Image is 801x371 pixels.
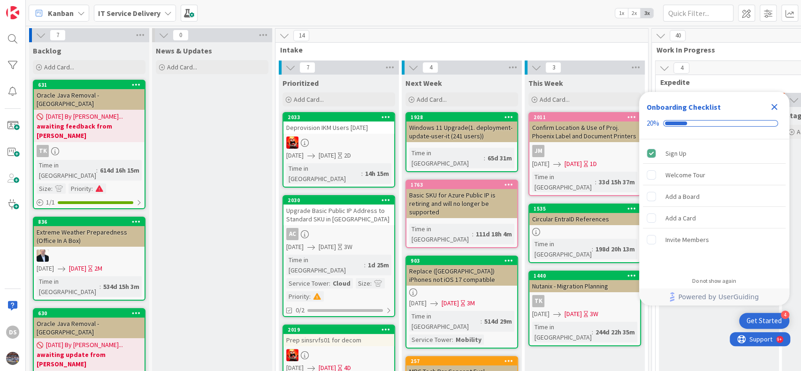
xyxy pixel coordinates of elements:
[484,153,485,163] span: :
[34,318,145,338] div: Oracle Java Removal - [GEOGRAPHIC_DATA]
[529,204,640,213] div: 1535
[364,260,366,270] span: :
[739,313,789,329] div: Open Get Started checklist, remaining modules: 4
[309,291,311,302] span: :
[639,139,789,271] div: Checklist items
[173,30,189,41] span: 0
[565,309,582,319] span: [DATE]
[286,349,298,361] img: VN
[670,30,686,41] span: 40
[37,264,54,273] span: [DATE]
[406,257,517,265] div: 903
[99,281,101,292] span: :
[528,204,641,263] a: 1535Circular EntraID ReferencesTime in [GEOGRAPHIC_DATA]:198d 20h 13m
[283,121,394,134] div: Deprovision IKM Users [DATE]
[409,311,481,332] div: Time in [GEOGRAPHIC_DATA]
[528,78,563,88] span: This Week
[296,305,305,315] span: 0/2
[473,229,514,239] div: 111d 18h 4m
[283,113,394,134] div: 2033Deprovision IKM Users [DATE]
[48,8,74,19] span: Kanban
[644,288,785,305] a: Powered by UserGuiding
[643,229,786,250] div: Invite Members is incomplete.
[639,92,789,305] div: Checklist Container
[406,189,517,218] div: Basic SKU for Azure Public IP is retiring and will no longer be supported
[615,8,628,18] span: 1x
[529,272,640,280] div: 1440
[319,242,336,252] span: [DATE]
[288,114,394,121] div: 2033
[283,334,394,346] div: Prep sinsrvfs01 for decom
[156,46,212,55] span: News & Updates
[37,276,99,297] div: Time in [GEOGRAPHIC_DATA]
[288,197,394,204] div: 2030
[33,80,145,209] a: 631Oracle Java Removal - [GEOGRAPHIC_DATA][DATE] By [PERSON_NAME]...awaiting feedback from [PERSO...
[673,62,689,74] span: 4
[665,234,709,245] div: Invite Members
[417,95,447,104] span: Add Card...
[34,81,145,89] div: 631
[361,168,363,179] span: :
[529,272,640,292] div: 1440Nutanix - Migration Planning
[442,298,459,308] span: [DATE]
[639,288,789,305] div: Footer
[409,298,427,308] span: [DATE]
[405,256,518,348] a: 903Replace ([GEOGRAPHIC_DATA]) iPhones not iOS 17 compatible[DATE][DATE]3MTime in [GEOGRAPHIC_DAT...
[33,46,61,55] span: Backlog
[529,280,640,292] div: Nutanix - Migration Planning
[767,99,782,114] div: Close Checklist
[46,340,123,350] span: [DATE] By [PERSON_NAME]...
[628,8,641,18] span: 2x
[485,153,514,163] div: 65d 31m
[282,112,395,188] a: 2033Deprovision IKM Users [DATE]VN[DATE][DATE]2DTime in [GEOGRAPHIC_DATA]:14h 15m
[528,112,641,196] a: 2011Confirm Location & Use of Proj. Phoenix Label and Document PrintersJM[DATE][DATE]1DTime in [G...
[98,165,142,175] div: 614d 16h 15m
[643,143,786,164] div: Sign Up is complete.
[50,30,66,41] span: 7
[344,151,351,160] div: 2D
[647,119,659,128] div: 20%
[528,271,641,346] a: 1440Nutanix - Migration PlanningTK[DATE][DATE]3WTime in [GEOGRAPHIC_DATA]:244d 22h 35m
[747,316,782,326] div: Get Started
[665,191,700,202] div: Add a Board
[94,264,102,273] div: 2M
[529,204,640,225] div: 1535Circular EntraID References
[534,114,640,121] div: 2011
[595,177,596,187] span: :
[406,121,517,142] div: Windows 11 Upgrade(1. deployment-update-user-it (241 users))
[96,165,98,175] span: :
[453,334,484,345] div: Mobility
[280,45,636,54] span: Intake
[38,310,145,317] div: 630
[529,113,640,121] div: 2011
[34,197,145,208] div: 1/1
[34,226,145,247] div: Extreme Weather Preparedness (Office In A Box)
[286,228,298,240] div: AC
[472,229,473,239] span: :
[409,148,484,168] div: Time in [GEOGRAPHIC_DATA]
[37,121,142,140] b: awaiting feedback from [PERSON_NAME]
[406,113,517,121] div: 1928
[6,326,19,339] div: DS
[344,242,352,252] div: 3W
[411,182,517,188] div: 1763
[283,113,394,121] div: 2033
[406,113,517,142] div: 1928Windows 11 Upgrade(1. deployment-update-user-it (241 users))
[534,205,640,212] div: 1535
[34,218,145,247] div: 836Extreme Weather Preparedness (Office In A Box)
[37,183,51,194] div: Size
[643,186,786,207] div: Add a Board is incomplete.
[643,208,786,228] div: Add a Card is incomplete.
[406,265,517,286] div: Replace ([GEOGRAPHIC_DATA]) iPhones not iOS 17 compatible
[641,8,653,18] span: 3x
[356,278,370,288] div: Size
[286,291,309,302] div: Priority
[286,255,364,275] div: Time in [GEOGRAPHIC_DATA]
[46,197,55,207] span: 1 / 1
[37,350,142,369] b: awaiting update from [PERSON_NAME]
[529,295,640,307] div: TK
[46,112,123,121] span: [DATE] By [PERSON_NAME]...
[330,278,353,288] div: Cloud
[532,145,544,157] div: JM
[51,183,53,194] span: :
